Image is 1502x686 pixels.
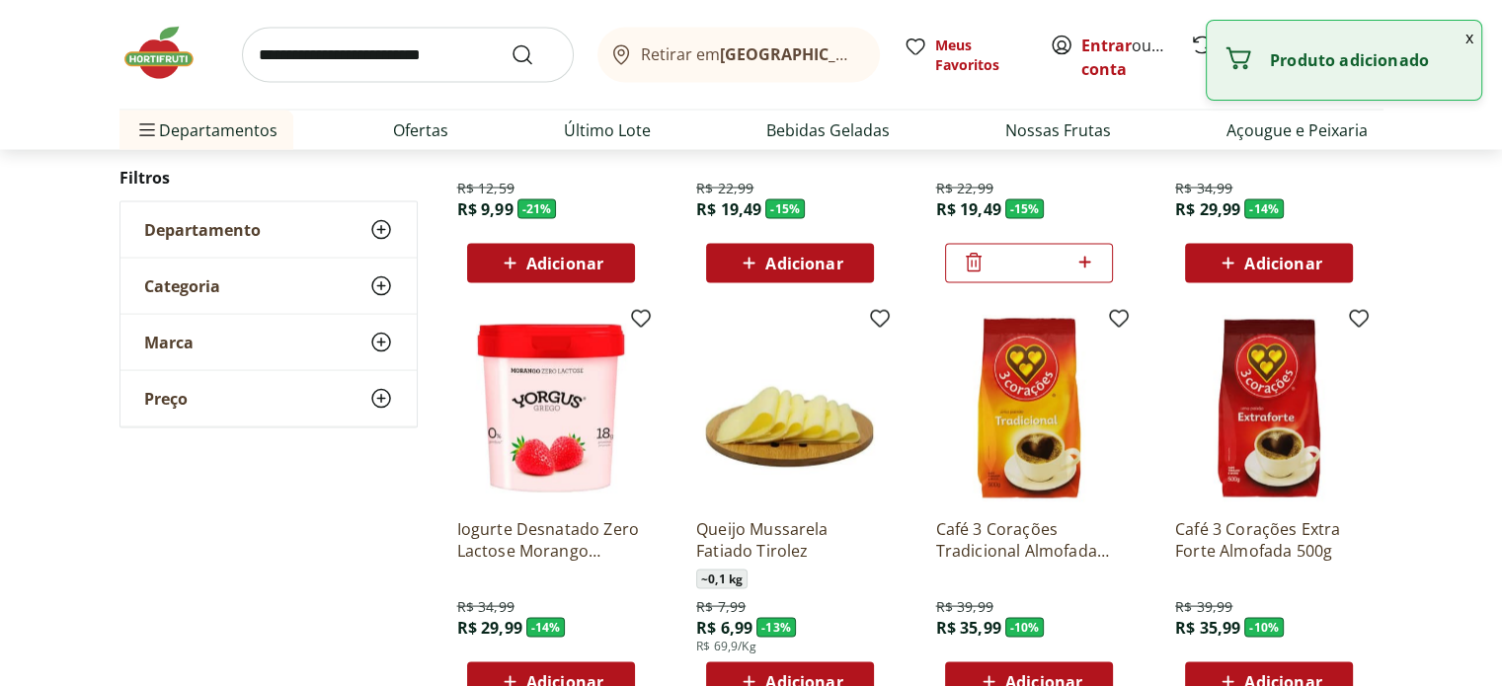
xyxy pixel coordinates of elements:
a: Nossas Frutas [1005,118,1111,142]
span: R$ 34,99 [457,597,514,617]
a: Ofertas [393,118,448,142]
img: Café 3 Corações Extra Forte Almofada 500g [1175,315,1363,502]
span: R$ 6,99 [696,617,752,639]
span: - 10 % [1244,618,1284,638]
span: R$ 7,99 [696,597,746,617]
button: Menu [135,107,159,154]
img: Iogurte Desnatado Zero Lactose Morango Yorgus 500g [457,315,645,502]
span: - 21 % [517,199,557,219]
span: R$ 19,49 [935,198,1000,220]
span: Adicionar [765,256,842,271]
span: R$ 34,99 [1175,179,1232,198]
h2: Filtros [119,158,418,197]
span: - 10 % [1005,618,1045,638]
button: Categoria [120,259,417,314]
img: Café 3 Corações Tradicional Almofada 500g [935,315,1123,502]
a: Meus Favoritos [904,36,1026,75]
a: Bebidas Geladas [766,118,890,142]
span: - 15 % [765,199,805,219]
img: Queijo Mussarela Fatiado Tirolez [696,315,884,502]
button: Adicionar [1185,244,1353,283]
span: R$ 12,59 [457,179,514,198]
span: R$ 35,99 [935,617,1000,639]
span: Adicionar [1244,256,1321,271]
span: Meus Favoritos [935,36,1026,75]
span: R$ 29,99 [457,617,522,639]
span: R$ 35,99 [1175,617,1240,639]
span: Preço [144,389,188,409]
span: Departamentos [135,107,277,154]
a: Café 3 Corações Tradicional Almofada 500g [935,518,1123,562]
span: - 14 % [1244,199,1284,219]
span: R$ 22,99 [696,179,753,198]
a: Iogurte Desnatado Zero Lactose Morango Yorgus 500g [457,518,645,562]
span: Retirar em [641,45,859,63]
span: - 14 % [526,618,566,638]
img: Hortifruti [119,24,218,83]
button: Marca [120,315,417,370]
button: Retirar em[GEOGRAPHIC_DATA]/[GEOGRAPHIC_DATA] [597,28,880,83]
a: Criar conta [1081,35,1190,80]
span: R$ 39,99 [1175,597,1232,617]
span: R$ 9,99 [457,198,514,220]
span: Categoria [144,276,220,296]
span: R$ 69,9/Kg [696,639,756,654]
a: Último Lote [564,118,651,142]
a: Açougue e Peixaria [1226,118,1368,142]
p: Produto adicionado [1270,50,1465,70]
span: Marca [144,333,194,352]
a: Café 3 Corações Extra Forte Almofada 500g [1175,518,1363,562]
button: Departamento [120,202,417,258]
a: Queijo Mussarela Fatiado Tirolez [696,518,884,562]
span: R$ 29,99 [1175,198,1240,220]
span: - 15 % [1005,199,1045,219]
span: Adicionar [526,256,603,271]
span: Departamento [144,220,261,240]
button: Adicionar [706,244,874,283]
button: Preço [120,371,417,426]
span: R$ 22,99 [935,179,992,198]
a: Entrar [1081,35,1132,56]
span: ~ 0,1 kg [696,570,748,589]
span: - 13 % [756,618,796,638]
button: Submit Search [511,43,558,67]
span: R$ 39,99 [935,597,992,617]
span: ou [1081,34,1169,81]
span: R$ 19,49 [696,198,761,220]
button: Adicionar [467,244,635,283]
button: Fechar notificação [1458,21,1481,54]
input: search [242,28,574,83]
b: [GEOGRAPHIC_DATA]/[GEOGRAPHIC_DATA] [720,43,1053,65]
